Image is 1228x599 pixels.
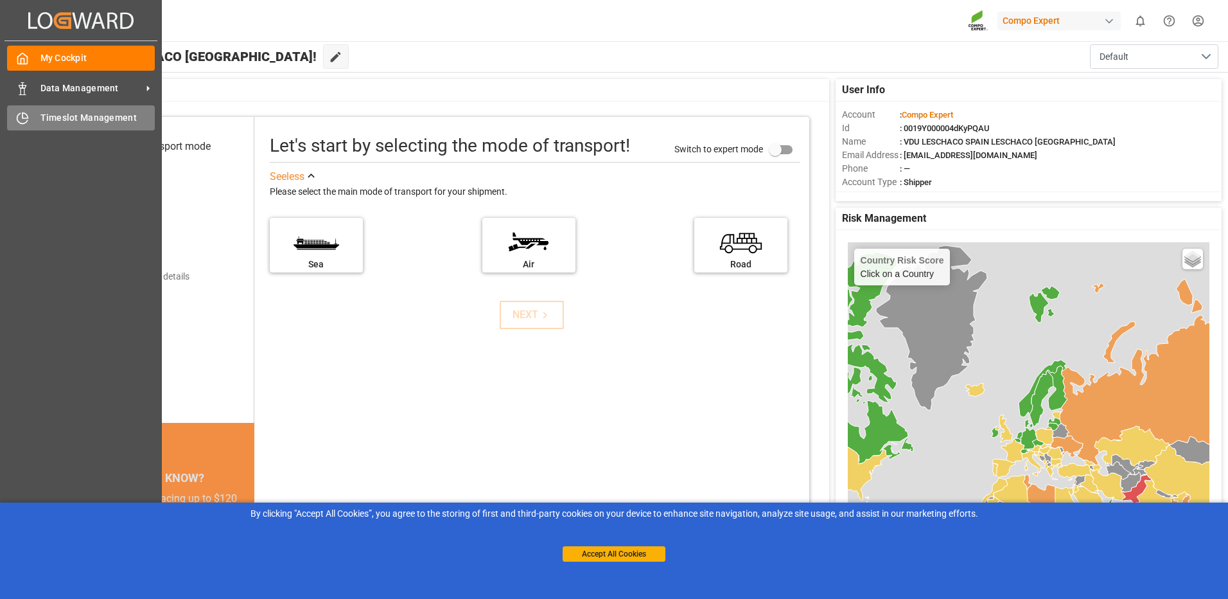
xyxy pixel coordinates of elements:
span: : Shipper [900,177,932,187]
button: NEXT [500,301,564,329]
span: Switch to expert mode [674,143,763,154]
span: Data Management [40,82,142,95]
div: Sea [276,258,356,271]
span: : [EMAIL_ADDRESS][DOMAIN_NAME] [900,150,1037,160]
div: Add shipping details [109,270,189,283]
span: Id [842,121,900,135]
span: Account Type [842,175,900,189]
h4: Country Risk Score [861,255,944,265]
button: Help Center [1155,6,1184,35]
button: show 0 new notifications [1126,6,1155,35]
span: Phone [842,162,900,175]
span: Email Address [842,148,900,162]
span: My Cockpit [40,51,155,65]
button: open menu [1090,44,1218,69]
span: Account [842,108,900,121]
div: Please select the main mode of transport for your shipment. [270,184,800,200]
div: Compo Expert [997,12,1121,30]
button: Accept All Cookies [563,546,665,562]
button: next slide / item [236,491,254,584]
div: Let's start by selecting the mode of transport! [270,132,630,159]
span: Name [842,135,900,148]
div: Click on a Country [861,255,944,279]
span: Default [1100,50,1128,64]
a: Layers [1182,249,1203,269]
div: By clicking "Accept All Cookies”, you agree to the storing of first and third-party cookies on yo... [9,507,1219,521]
span: Risk Management [842,211,926,226]
span: : — [900,164,910,174]
span: Hello VDU LESCHACO [GEOGRAPHIC_DATA]! [53,44,317,69]
div: NEXT [513,307,552,323]
span: : VDU LESCHACO SPAIN LESCHACO [GEOGRAPHIC_DATA] [900,137,1116,147]
a: Timeslot Management [7,105,155,130]
span: Compo Expert [902,110,953,120]
span: : [900,110,953,120]
span: Timeslot Management [40,111,155,125]
button: Compo Expert [997,8,1126,33]
img: Screenshot%202023-09-29%20at%2010.02.21.png_1712312052.png [968,10,988,32]
div: Air [489,258,569,271]
span: : 0019Y000004dKyPQAU [900,123,990,133]
div: See less [270,169,304,184]
a: My Cockpit [7,46,155,71]
div: Road [701,258,781,271]
span: User Info [842,82,885,98]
